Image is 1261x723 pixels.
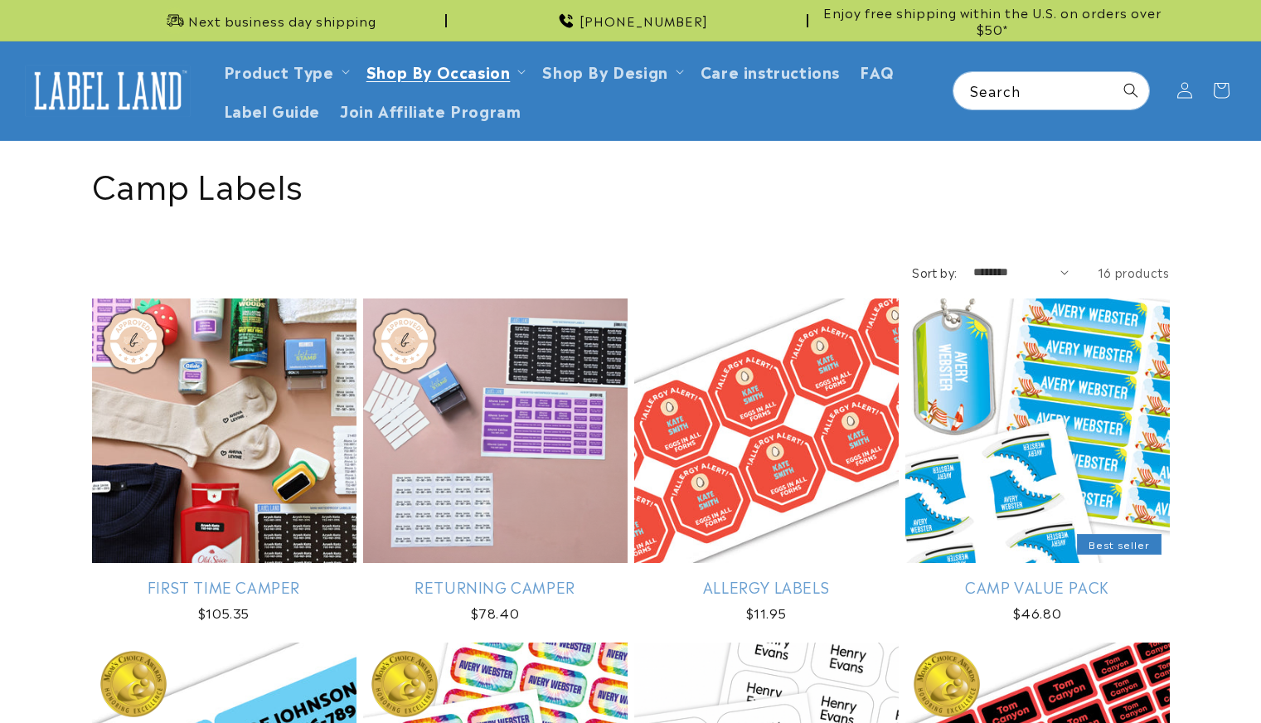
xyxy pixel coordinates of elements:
[701,61,840,80] span: Care instructions
[580,12,708,29] span: [PHONE_NUMBER]
[25,65,191,116] img: Label Land
[224,100,321,119] span: Label Guide
[19,59,197,123] a: Label Land
[363,577,628,596] a: Returning Camper
[340,100,521,119] span: Join Affiliate Program
[224,60,334,82] a: Product Type
[366,61,511,80] span: Shop By Occasion
[92,577,356,596] a: First Time Camper
[860,61,895,80] span: FAQ
[92,162,1170,205] h1: Camp Labels
[634,577,899,596] a: Allergy Labels
[214,51,356,90] summary: Product Type
[850,51,905,90] a: FAQ
[912,264,957,280] label: Sort by:
[188,12,376,29] span: Next business day shipping
[691,51,850,90] a: Care instructions
[356,51,533,90] summary: Shop By Occasion
[815,4,1170,36] span: Enjoy free shipping within the U.S. on orders over $50*
[330,90,531,129] a: Join Affiliate Program
[1113,72,1149,109] button: Search
[542,60,667,82] a: Shop By Design
[532,51,690,90] summary: Shop By Design
[1098,264,1170,280] span: 16 products
[905,577,1170,596] a: Camp Value Pack
[214,90,331,129] a: Label Guide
